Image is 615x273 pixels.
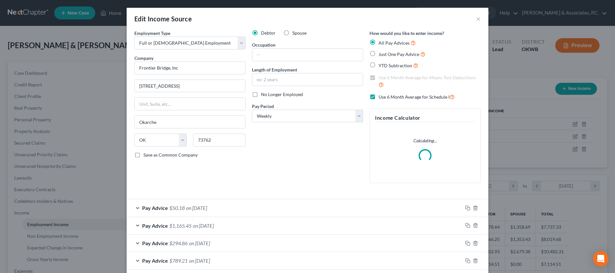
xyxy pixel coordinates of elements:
[370,30,444,37] label: How would you like to enter income?
[134,14,192,23] div: Edit Income Source
[169,205,185,211] span: $50.18
[135,98,245,110] input: Unit, Suite, etc...
[142,257,168,264] span: Pay Advice
[252,66,297,73] label: Length of Employment
[252,49,363,61] input: --
[193,223,214,229] span: on [DATE]
[476,15,481,23] button: ×
[193,134,245,147] input: Enter zip...
[134,55,153,61] span: Company
[169,223,192,229] span: $1,165.45
[143,152,198,158] span: Save as Common Company
[142,240,168,246] span: Pay Advice
[379,51,419,57] span: Just One Pay Advice
[189,240,210,246] span: on [DATE]
[169,257,188,264] span: $789.21
[252,41,276,48] label: Occupation
[379,75,476,80] span: Use 6 Month Average for Means Test Deductions
[189,257,210,264] span: on [DATE]
[379,63,412,68] span: YTD Subtraction
[261,30,276,36] span: Debtor
[169,240,188,246] span: $294.86
[252,73,363,86] input: ex: 2 years
[261,92,303,97] span: No Longer Employed
[379,94,450,100] span: Use 6 Month Average for Schedule I
[134,61,245,74] input: Search company by name...
[593,251,609,267] div: Open Intercom Messenger
[252,104,274,109] span: Pay Period
[186,205,207,211] span: on [DATE]
[142,205,168,211] span: Pay Advice
[375,137,475,144] p: Calculating...
[135,116,245,128] input: Enter city...
[375,114,475,122] h5: Income Calculator
[134,30,170,36] span: Employment Type
[292,30,307,36] span: Spouse
[379,40,410,46] span: All Pay Advices
[142,223,168,229] span: Pay Advice
[135,80,245,92] input: Enter address...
